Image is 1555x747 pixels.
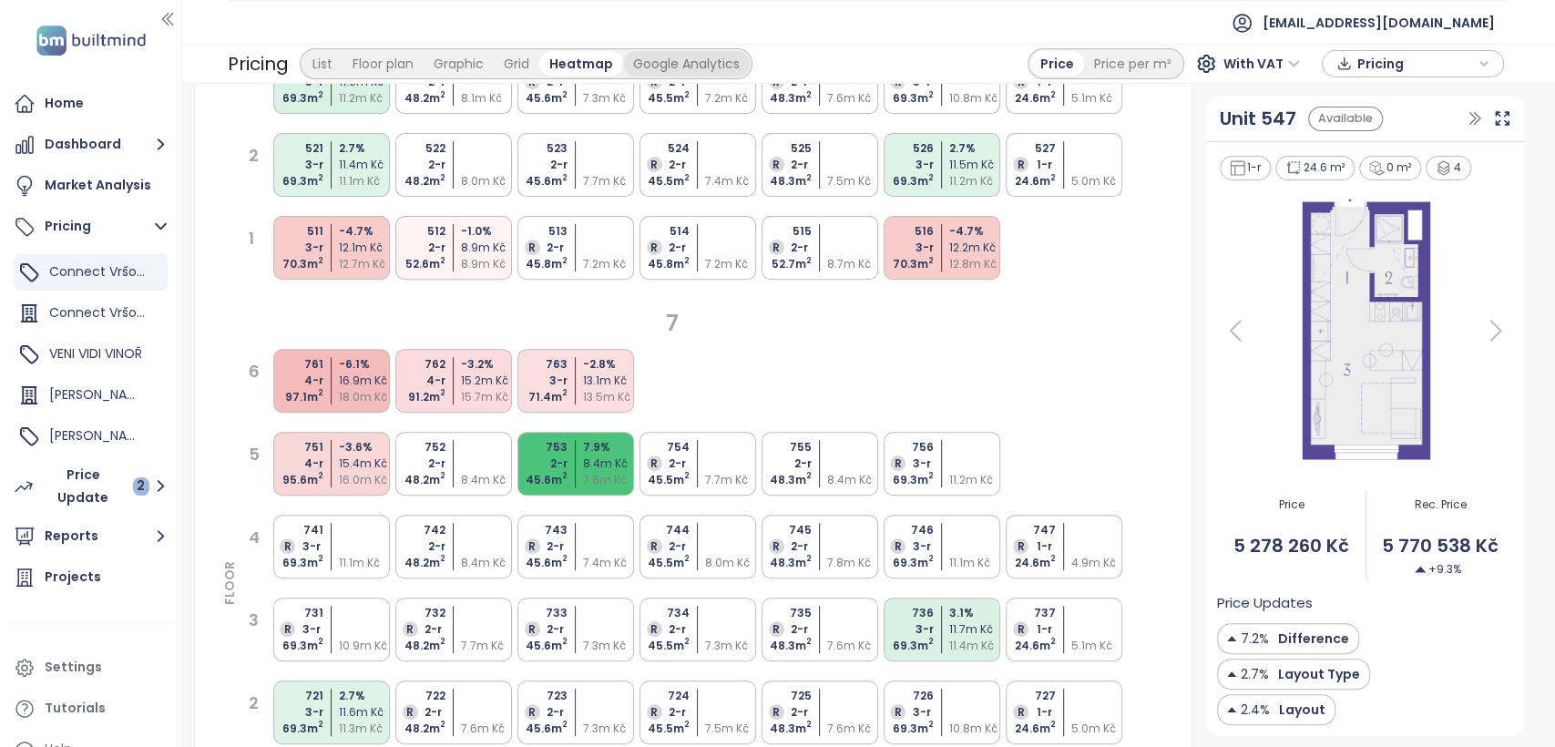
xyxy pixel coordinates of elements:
div: 525 [758,140,812,157]
div: Connect Vršovice 5,7,8,9 [14,254,168,291]
sup: 2 [928,553,934,564]
div: 3-r [880,621,934,638]
div: R [1013,621,1028,637]
sup: 2 [1050,172,1056,183]
div: 514 [636,223,690,240]
div: 2-r [636,538,690,555]
div: 48.3 m [758,173,812,189]
div: FLOOR [220,587,240,605]
div: 2-r [636,455,690,472]
div: [PERSON_NAME] Stoupající [14,377,168,414]
div: R [525,621,540,637]
div: 3-r [270,621,323,638]
div: 8.1m Kč [461,90,515,107]
div: 45.5 m [636,173,690,189]
div: 747 [1002,522,1056,538]
div: 3-r [880,240,934,256]
sup: 2 [684,89,690,100]
div: 13.1m Kč [583,373,637,389]
div: 735 [758,605,812,621]
div: VENI VIDI VINOŘ [14,336,168,373]
sup: 2 [928,89,934,100]
div: 3-r [270,157,323,173]
div: 527 [1002,140,1056,157]
div: 4-r [270,373,323,389]
div: 4.9m Kč [1071,555,1125,571]
div: 45.5 m [636,472,690,488]
div: 10.8m Kč [949,90,1003,107]
div: 751 [270,439,323,455]
div: -4.7 % [949,223,1003,240]
div: Graphic [424,51,494,77]
div: [PERSON_NAME] [14,418,168,455]
div: 4-r [392,373,445,389]
div: 4-r [270,455,323,472]
div: R [769,240,784,255]
div: 8.4m Kč [461,472,515,488]
div: 70.3 m [880,256,934,272]
div: 3.1 % [949,605,1003,621]
sup: 2 [318,636,323,647]
div: 24.6 m [1002,173,1056,189]
div: 7.9 % [583,439,637,455]
div: Price per m² [1084,51,1182,77]
div: 2 [249,143,260,187]
sup: 2 [318,470,323,481]
sup: 2 [562,172,568,183]
div: 1-r [1002,157,1056,173]
div: 52.6 m [392,256,445,272]
sup: 2 [440,255,445,266]
div: Pricing [228,47,289,80]
span: [PERSON_NAME] Stoupající [49,385,217,404]
sup: 2 [684,636,690,647]
div: 12.1m Kč [339,240,393,256]
a: Projects [9,559,172,596]
span: Rec. Price [1366,496,1515,514]
div: 11.7m Kč [949,621,1003,638]
a: Settings [9,650,172,686]
div: 3 [249,608,260,651]
sup: 2 [318,172,323,183]
sup: 2 [562,255,568,266]
div: 3-r [880,455,934,472]
div: R [890,455,905,471]
div: 4 [249,525,260,568]
div: 48.3 m [758,555,812,571]
div: R [647,455,662,471]
div: 2-r [758,538,812,555]
sup: 2 [440,387,445,398]
div: 45.6 m [514,173,568,189]
div: button [1332,50,1494,77]
div: 7.7m Kč [705,472,759,488]
div: R [647,240,662,255]
div: 754 [636,439,690,455]
div: 733 [514,605,568,621]
img: Decrease [1227,664,1236,684]
span: [EMAIL_ADDRESS][DOMAIN_NAME] [1263,1,1495,45]
div: 2.7 % [949,140,1003,157]
div: 731 [270,605,323,621]
button: Price Update 2 [9,459,172,514]
div: 512 [392,223,445,240]
div: 753 [514,439,568,455]
sup: 2 [562,636,568,647]
sup: 2 [440,89,445,100]
div: 4 [1426,156,1471,180]
div: 2-r [758,455,812,472]
div: 8.4m Kč [827,472,881,488]
div: 18.0m Kč [339,389,393,405]
div: 524 [636,140,690,157]
div: 743 [514,522,568,538]
sup: 2 [684,255,690,266]
div: R [647,157,662,172]
div: R [280,538,295,554]
div: 3-r [880,538,934,555]
div: 3-r [270,538,323,555]
a: Home [9,86,172,122]
div: 5.1m Kč [1071,90,1125,107]
div: R [890,538,905,554]
div: 2-r [758,157,812,173]
div: 7.2m Kč [705,256,759,272]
